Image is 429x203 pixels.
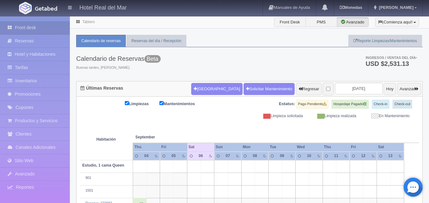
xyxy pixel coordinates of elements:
a: Solicitar Mantenimiento [244,83,295,95]
div: 11 [332,153,340,159]
th: Wed [296,143,323,151]
h4: Últimas Reservas [80,86,123,91]
a: Reservas del día / Recepción [126,35,186,47]
a: Calendario de reservas [76,35,126,47]
input: Limpiezas [125,101,129,105]
div: 12 [359,153,367,159]
th: Fri [160,143,187,151]
button: ¡Comienza aquí! [375,17,419,27]
th: Mon [241,143,268,151]
th: Thu [133,143,160,151]
div: 06 [197,153,205,159]
label: Check-out [392,100,412,109]
h3: Calendario de Reservas [76,55,161,62]
span: September [135,135,184,140]
b: Monedas [340,5,362,10]
div: 04 [142,153,150,159]
input: Mantenimientos [159,101,164,105]
label: Limpiezas [125,100,158,107]
div: Limpieza solicitada [254,113,308,119]
div: 09 [278,153,286,159]
a: Reporte Limpiezas/Mantenimientos [348,35,422,47]
label: Hospedaje Pagado [332,100,369,109]
label: Avanzado [337,17,369,27]
th: Sat [377,143,404,151]
img: Getabed [19,2,32,14]
button: Regresar [296,83,322,95]
strong: Habitación [96,137,116,142]
b: Estudio, 1 cama Queen [82,163,124,168]
label: Front Desk [274,17,306,27]
label: Check-in [372,100,389,109]
span: Ingresos / Ventas del día [365,56,417,60]
label: Pago Pendiente [296,100,328,109]
div: 08 [251,153,259,159]
div: 07 [224,153,232,159]
th: Fri [350,143,377,151]
label: Estatus: [279,101,295,107]
a: Tablero [82,20,95,24]
div: 05 [170,153,178,159]
th: Thu [323,143,350,151]
label: Mantenimientos [159,100,204,107]
th: Tue [268,143,295,151]
div: 1501 [82,188,130,193]
th: Sat [187,143,214,151]
span: Buenas tardes, [PERSON_NAME]. [76,65,161,70]
button: Hoy [384,83,396,95]
th: Sun [214,143,241,151]
button: [GEOGRAPHIC_DATA] [191,83,242,95]
span: Beta [144,55,161,63]
div: 901 [82,175,130,181]
h4: Hotel Real del Mar [79,3,127,11]
img: Getabed [35,6,57,11]
div: 13 [386,153,394,159]
label: PMS [305,17,337,27]
span: [PERSON_NAME] [377,5,413,10]
div: Limpieza realizada [308,113,361,119]
div: En Mantenimiento [361,113,414,119]
h3: USD $2,531.13 [365,60,417,67]
div: 10 [305,153,313,159]
button: Avanzar [397,83,421,95]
